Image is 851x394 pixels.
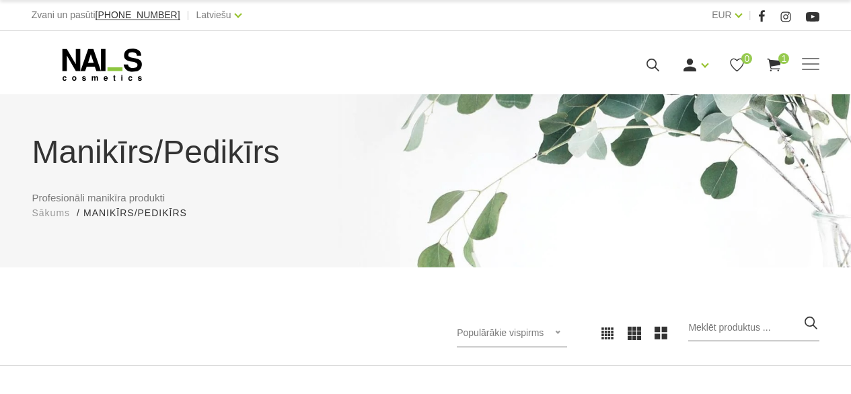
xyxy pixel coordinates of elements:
[22,128,829,220] div: Profesionāli manikīra produkti
[196,7,231,23] a: Latviešu
[83,206,200,220] li: Manikīrs/Pedikīrs
[778,53,789,64] span: 1
[32,128,819,176] h1: Manikīrs/Pedikīrs
[712,7,732,23] a: EUR
[688,315,819,341] input: Meklēt produktus ...
[96,10,180,20] a: [PHONE_NUMBER]
[32,207,71,218] span: Sākums
[729,57,745,73] a: 0
[96,9,180,20] span: [PHONE_NUMBER]
[187,7,190,24] span: |
[32,7,180,24] div: Zvani un pasūti
[457,327,544,338] span: Populārākie vispirms
[749,7,751,24] span: |
[766,57,782,73] a: 1
[741,53,752,64] span: 0
[32,206,71,220] a: Sākums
